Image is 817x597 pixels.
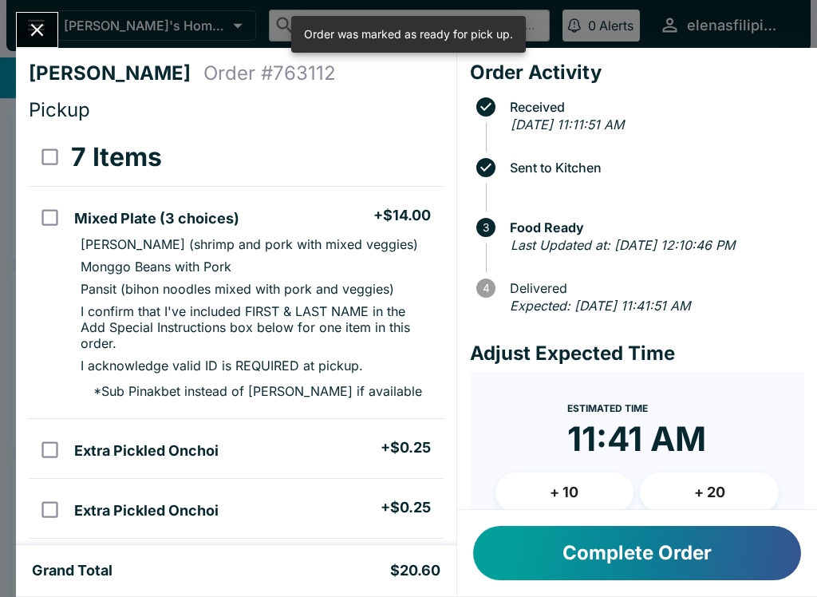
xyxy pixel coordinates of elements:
[483,221,489,234] text: 3
[81,281,394,297] p: Pansit (bihon noodles mixed with pork and veggies)
[502,100,804,114] span: Received
[510,298,690,314] em: Expected: [DATE] 11:41:51 AM
[32,561,112,580] h5: Grand Total
[81,259,231,275] p: Monggo Beans with Pork
[74,209,239,228] h5: Mixed Plate (3 choices)
[304,21,513,48] div: Order was marked as ready for pick up.
[81,236,418,252] p: [PERSON_NAME] (shrimp and pork with mixed veggies)
[567,402,648,414] span: Estimated Time
[17,13,57,47] button: Close
[203,61,336,85] h4: Order # 763112
[74,441,219,461] h5: Extra Pickled Onchoi
[495,472,634,512] button: + 10
[71,141,162,173] h3: 7 Items
[390,561,440,580] h5: $20.60
[502,220,804,235] span: Food Ready
[502,160,804,175] span: Sent to Kitchen
[81,383,422,399] p: * Sub Pinakbet instead of [PERSON_NAME] if available
[381,498,431,517] h5: + $0.25
[511,117,624,132] em: [DATE] 11:11:51 AM
[482,282,489,295] text: 4
[29,98,90,121] span: Pickup
[470,342,804,366] h4: Adjust Expected Time
[81,303,430,351] p: I confirm that I've included FIRST & LAST NAME in the Add Special Instructions box below for one ...
[29,61,203,85] h4: [PERSON_NAME]
[473,526,801,580] button: Complete Order
[373,206,431,225] h5: + $14.00
[381,438,431,457] h5: + $0.25
[640,472,779,512] button: + 20
[470,61,804,85] h4: Order Activity
[511,237,735,253] em: Last Updated at: [DATE] 12:10:46 PM
[567,418,706,460] time: 11:41 AM
[502,281,804,295] span: Delivered
[81,358,363,374] p: I acknowledge valid ID is REQUIRED at pickup.
[74,501,219,520] h5: Extra Pickled Onchoi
